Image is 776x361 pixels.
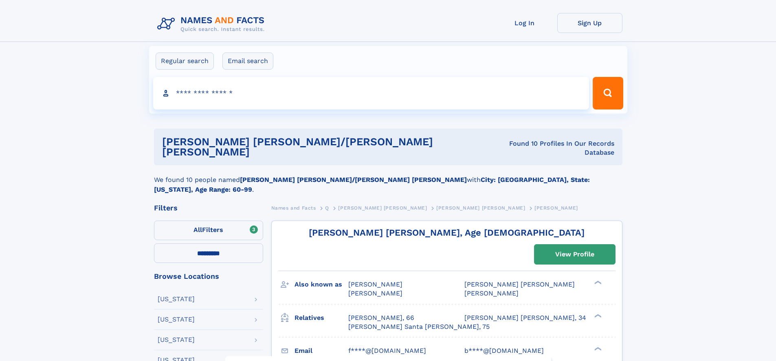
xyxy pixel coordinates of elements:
div: We found 10 people named with . [154,165,622,195]
a: [PERSON_NAME] [PERSON_NAME], Age [DEMOGRAPHIC_DATA] [309,228,585,238]
a: [PERSON_NAME], 66 [348,313,414,322]
a: View Profile [534,245,615,264]
a: [PERSON_NAME] Santa [PERSON_NAME], 75 [348,322,490,331]
div: ❯ [592,346,602,351]
div: [US_STATE] [158,296,195,302]
div: ❯ [592,313,602,318]
div: [US_STATE] [158,337,195,343]
div: ❯ [592,280,602,285]
span: [PERSON_NAME] [348,280,402,288]
div: Found 10 Profiles In Our Records Database [490,139,614,157]
span: [PERSON_NAME] [PERSON_NAME] [464,280,575,288]
h3: Relatives [295,311,348,325]
span: [PERSON_NAME] [348,289,402,297]
span: All [193,226,202,234]
a: [PERSON_NAME] [PERSON_NAME], 34 [464,313,586,322]
span: [PERSON_NAME] [PERSON_NAME] [436,205,525,211]
a: Names and Facts [271,203,316,213]
a: Sign Up [557,13,622,33]
h3: Email [295,344,348,358]
h1: [PERSON_NAME] [PERSON_NAME]/[PERSON_NAME] [PERSON_NAME] [162,137,490,157]
span: [PERSON_NAME] [534,205,578,211]
a: [PERSON_NAME] [PERSON_NAME] [338,203,427,213]
button: Search Button [593,77,623,109]
a: Log In [492,13,557,33]
span: [PERSON_NAME] [PERSON_NAME] [338,205,427,211]
label: Filters [154,221,263,240]
img: Logo Names and Facts [154,13,271,35]
label: Email search [222,53,273,70]
h3: Also known as [295,278,348,291]
label: Regular search [156,53,214,70]
span: [PERSON_NAME] [464,289,519,297]
a: [PERSON_NAME] [PERSON_NAME] [436,203,525,213]
div: Filters [154,204,263,212]
b: [PERSON_NAME] [PERSON_NAME]/[PERSON_NAME] [PERSON_NAME] [240,176,467,184]
div: View Profile [555,245,594,264]
b: City: [GEOGRAPHIC_DATA], State: [US_STATE], Age Range: 60-99 [154,176,590,193]
div: Browse Locations [154,273,263,280]
a: Q [325,203,329,213]
input: search input [153,77,589,109]
div: [US_STATE] [158,316,195,323]
span: Q [325,205,329,211]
